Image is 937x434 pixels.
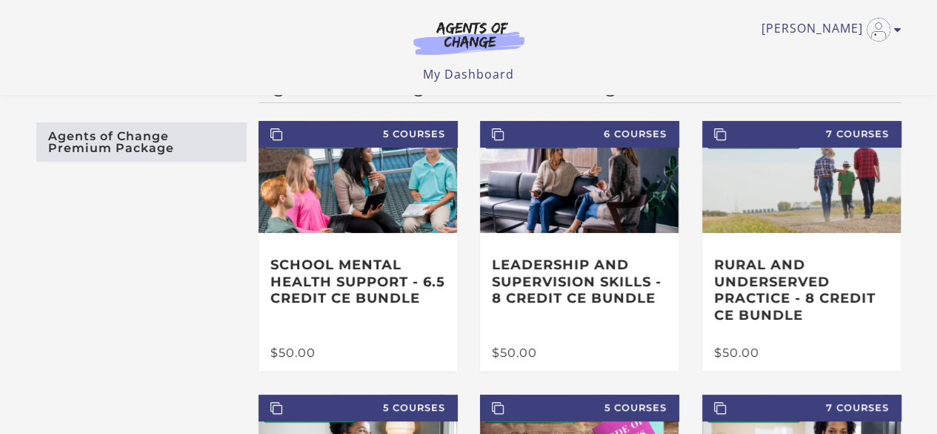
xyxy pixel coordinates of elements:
span: 5 Courses [259,395,457,421]
h3: School Mental Health Support - 6.5 Credit CE Bundle [270,257,445,307]
span: 5 Courses [480,395,678,421]
span: 6 Courses [480,121,678,147]
a: 6 Courses Leadership and Supervision Skills - 8 Credit CE Bundle $50.00 [480,121,678,371]
span: 7 Courses [702,121,901,147]
span: 7 Courses [702,395,901,421]
div: $50.00 [270,347,445,359]
img: Agents of Change Logo [398,21,540,55]
div: $50.00 [492,347,667,359]
a: Toggle menu [761,18,894,42]
h3: Leadership and Supervision Skills - 8 Credit CE Bundle [492,257,667,307]
div: $50.00 [714,347,889,359]
h3: Rural and Underserved Practice - 8 Credit CE Bundle [714,257,889,323]
a: 5 Courses School Mental Health Support - 6.5 Credit CE Bundle $50.00 [259,121,457,371]
a: 7 Courses Rural and Underserved Practice - 8 Credit CE Bundle $50.00 [702,121,901,371]
a: My Dashboard [423,66,514,82]
span: 5 Courses [259,121,457,147]
a: Agents of Change Premium Package [36,122,247,162]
